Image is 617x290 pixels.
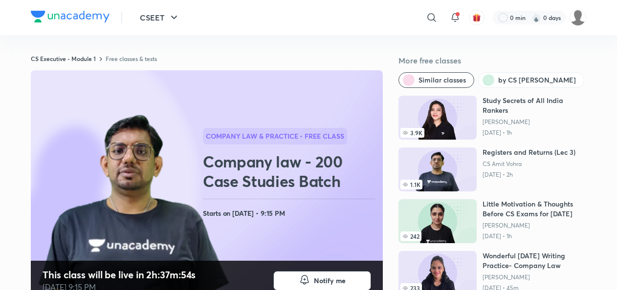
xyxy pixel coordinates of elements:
a: CS Executive - Module 1 [31,55,96,62]
span: Similar classes [419,75,466,85]
img: Company Logo [31,11,110,22]
h6: Registers and Returns (Lec 3) [483,147,575,157]
a: [PERSON_NAME] [483,222,586,229]
img: avatar [472,13,481,22]
h4: Starts on [DATE] • 9:15 PM [203,207,379,220]
a: Company Logo [31,11,110,25]
span: 1.1K [400,180,422,189]
h6: Study Secrets of All India Rankers [483,96,586,115]
p: [DATE] • 2h [483,171,575,179]
p: [DATE] • 1h [483,232,586,240]
button: Similar classes [398,72,474,88]
p: [DATE] • 1h [483,129,586,137]
h6: Little Motivation & Thoughts Before CS Exams for [DATE] [483,199,586,219]
span: by CS Amit Vohra [498,75,576,85]
button: CSEET [134,8,186,27]
img: streak [531,13,541,22]
img: adnan [570,9,586,26]
button: by CS Amit Vohra [478,72,584,88]
a: Free classes & tests [106,55,157,62]
a: [PERSON_NAME] [483,118,586,126]
span: 242 [400,231,421,241]
a: [PERSON_NAME] [483,273,586,281]
span: Notify me [314,276,346,286]
h5: More free classes [398,55,586,66]
button: avatar [469,10,485,25]
span: 3.9K [400,128,424,138]
h2: Company law - 200 Case Studies Batch [203,152,379,191]
h4: This class will be live in 2h:37m:54s [43,269,196,281]
a: CS Amit Vohra [483,160,575,168]
h6: Wonderful [DATE] Writing Practice- Company Law [483,251,586,270]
